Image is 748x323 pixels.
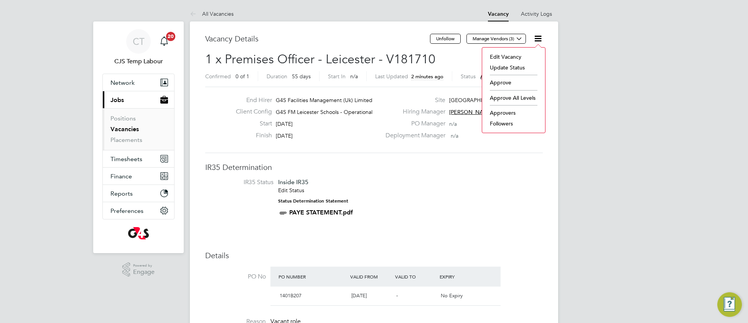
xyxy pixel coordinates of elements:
[102,227,175,239] a: Go to home page
[396,292,398,299] span: -
[103,108,174,150] div: Jobs
[103,150,174,167] button: Timesheets
[381,96,445,104] label: Site
[292,73,311,80] span: 55 days
[441,292,463,299] span: No Expiry
[411,73,443,80] span: 2 minutes ago
[466,34,526,44] button: Manage Vendors (3)
[102,29,175,66] a: CTCJS Temp Labour
[213,178,273,186] label: IR35 Status
[110,207,143,214] span: Preferences
[103,74,174,91] button: Network
[278,178,308,186] span: Inside IR35
[351,292,367,299] span: [DATE]
[381,120,445,128] label: PO Manager
[267,73,287,80] label: Duration
[133,269,155,275] span: Engage
[393,270,438,283] div: Valid To
[205,52,435,67] span: 1 x Premises Officer - Leicester - V181710
[430,34,461,44] button: Unfollow
[277,270,348,283] div: PO Number
[480,73,538,80] span: Awaiting approval - 1/2
[110,173,132,180] span: Finance
[486,77,541,88] li: Approve
[110,125,139,133] a: Vacancies
[276,120,293,127] span: [DATE]
[205,162,543,172] h3: IR35 Determination
[278,198,348,204] strong: Status Determination Statement
[110,115,136,122] a: Positions
[717,292,742,317] button: Engage Resource Center
[205,273,266,281] label: PO No
[205,73,231,80] label: Confirmed
[190,10,234,17] a: All Vacancies
[110,136,142,143] a: Placements
[230,108,272,116] label: Client Config
[110,96,124,104] span: Jobs
[103,202,174,219] button: Preferences
[328,73,346,80] label: Start In
[521,10,552,17] a: Activity Logs
[488,11,509,17] a: Vacancy
[350,73,358,80] span: n/a
[166,32,175,41] span: 20
[438,270,483,283] div: Expiry
[486,118,541,129] li: Followers
[110,79,135,86] span: Network
[381,108,445,116] label: Hiring Manager
[93,21,184,253] nav: Main navigation
[236,73,249,80] span: 0 of 1
[486,62,541,73] li: Update Status
[276,132,293,139] span: [DATE]
[461,73,476,80] label: Status
[486,92,541,103] li: Approve All Levels
[133,262,155,269] span: Powered by
[276,97,372,104] span: G4S Facilities Management (Uk) Limited
[205,250,543,260] h3: Details
[449,120,457,127] span: n/a
[230,120,272,128] label: Start
[276,109,372,115] span: G4S FM Leicester Schools - Operational
[278,187,304,194] a: Edit Status
[230,132,272,140] label: Finish
[103,168,174,185] button: Finance
[110,155,142,163] span: Timesheets
[486,107,541,118] li: Approvers
[348,270,393,283] div: Valid From
[449,109,493,115] span: [PERSON_NAME]
[103,185,174,202] button: Reports
[110,190,133,197] span: Reports
[157,29,172,54] a: 20
[451,132,458,139] span: n/a
[122,262,155,277] a: Powered byEngage
[128,227,149,239] img: g4s-logo-retina.png
[289,209,353,216] a: PAYE STATEMENT.pdf
[381,132,445,140] label: Deployment Manager
[103,91,174,108] button: Jobs
[205,34,430,44] h3: Vacancy Details
[449,97,504,104] span: [GEOGRAPHIC_DATA]
[230,96,272,104] label: End Hirer
[375,73,408,80] label: Last Updated
[133,36,145,46] span: CT
[486,51,541,62] li: Edit Vacancy
[102,57,175,66] span: CJS Temp Labour
[280,292,302,299] span: 1401B207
